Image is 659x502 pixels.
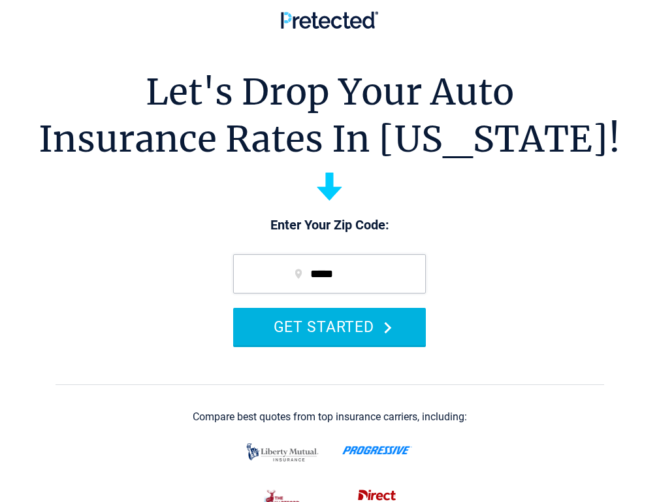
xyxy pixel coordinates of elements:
img: progressive [342,446,412,455]
img: Pretected Logo [281,11,378,29]
input: zip code [233,254,426,293]
div: Compare best quotes from top insurance carriers, including: [193,411,467,423]
h1: Let's Drop Your Auto Insurance Rates In [US_STATE]! [39,69,620,163]
button: GET STARTED [233,308,426,345]
img: liberty [243,437,322,468]
p: Enter Your Zip Code: [220,216,439,235]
